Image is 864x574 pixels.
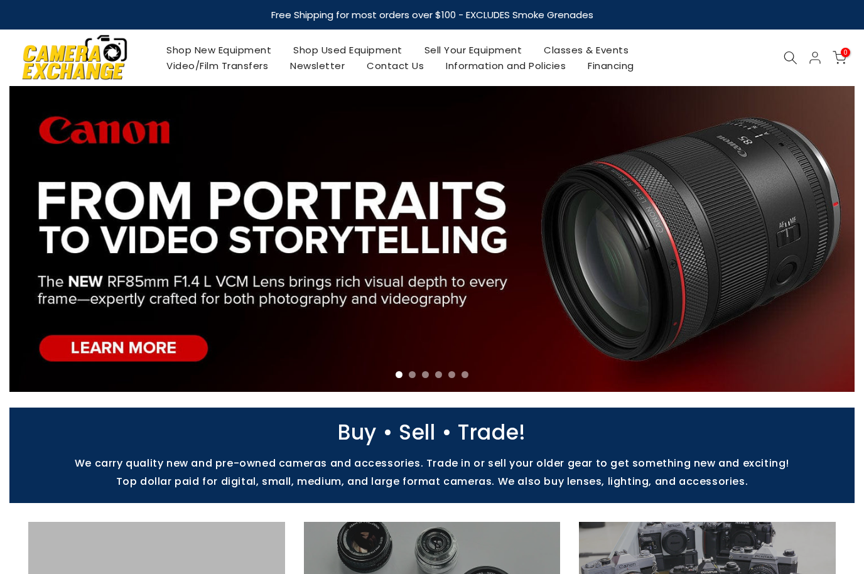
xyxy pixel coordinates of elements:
a: Classes & Events [533,42,640,58]
li: Page dot 1 [396,371,402,378]
span: 0 [841,48,850,57]
p: Top dollar paid for digital, small, medium, and large format cameras. We also buy lenses, lightin... [3,475,861,487]
a: Video/Film Transfers [156,58,279,73]
li: Page dot 5 [448,371,455,378]
strong: Free Shipping for most orders over $100 - EXCLUDES Smoke Grenades [271,8,593,21]
li: Page dot 4 [435,371,442,378]
li: Page dot 6 [462,371,468,378]
a: Newsletter [279,58,356,73]
a: Financing [577,58,645,73]
a: Contact Us [356,58,435,73]
a: Sell Your Equipment [413,42,533,58]
p: We carry quality new and pre-owned cameras and accessories. Trade in or sell your older gear to g... [3,457,861,469]
a: 0 [833,51,846,65]
li: Page dot 3 [422,371,429,378]
a: Information and Policies [435,58,577,73]
a: Shop Used Equipment [283,42,414,58]
p: Buy • Sell • Trade! [3,426,861,438]
li: Page dot 2 [409,371,416,378]
a: Shop New Equipment [156,42,283,58]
